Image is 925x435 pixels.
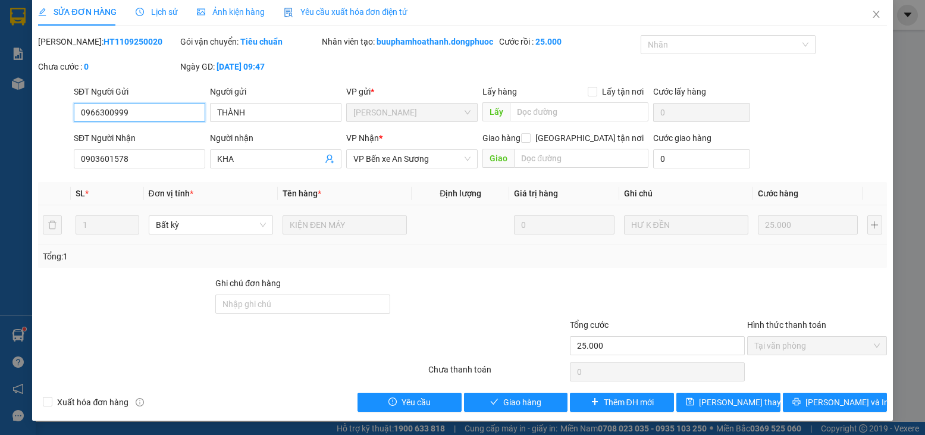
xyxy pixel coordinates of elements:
[136,8,144,16] span: clock-circle
[136,7,178,17] span: Lịch sử
[156,216,266,234] span: Bất kỳ
[490,398,498,407] span: check
[217,62,265,71] b: [DATE] 09:47
[197,7,265,17] span: Ảnh kiện hàng
[570,393,674,412] button: plusThêm ĐH mới
[510,102,648,121] input: Dọc đường
[76,189,85,198] span: SL
[283,189,321,198] span: Tên hàng
[325,154,334,164] span: user-add
[74,132,205,145] div: SĐT Người Nhận
[783,393,887,412] button: printer[PERSON_NAME] và In
[624,215,748,234] input: Ghi Chú
[440,189,481,198] span: Định lượng
[358,393,462,412] button: exclamation-circleYêu cầu
[38,7,116,17] span: SỬA ĐƠN HÀNG
[597,85,648,98] span: Lấy tận nơi
[805,396,889,409] span: [PERSON_NAME] và In
[38,8,46,16] span: edit
[871,10,881,19] span: close
[240,37,283,46] b: Tiêu chuẩn
[653,149,751,168] input: Cước giao hàng
[514,215,614,234] input: 0
[535,37,562,46] b: 25.000
[284,7,408,17] span: Yêu cầu xuất hóa đơn điện tử
[482,149,514,168] span: Giao
[210,85,341,98] div: Người gửi
[353,150,471,168] span: VP Bến xe An Sương
[402,396,431,409] span: Yêu cầu
[377,37,493,46] b: buuphamhoathanh.dongphuoc
[699,396,794,409] span: [PERSON_NAME] thay đổi
[464,393,568,412] button: checkGiao hàng
[149,189,193,198] span: Đơn vị tính
[482,133,520,143] span: Giao hàng
[197,8,205,16] span: picture
[503,396,541,409] span: Giao hàng
[210,132,341,145] div: Người nhận
[43,250,358,263] div: Tổng: 1
[619,182,753,205] th: Ghi chú
[52,396,133,409] span: Xuất hóa đơn hàng
[604,396,654,409] span: Thêm ĐH mới
[653,103,751,122] input: Cước lấy hàng
[180,35,319,48] div: Gói vận chuyển:
[653,133,711,143] label: Cước giao hàng
[499,35,638,48] div: Cước rồi :
[653,87,706,96] label: Cước lấy hàng
[43,215,62,234] button: delete
[758,189,798,198] span: Cước hàng
[514,149,648,168] input: Dọc đường
[215,295,390,314] input: Ghi chú đơn hàng
[346,85,478,98] div: VP gửi
[322,35,497,48] div: Nhân viên tạo:
[38,35,177,48] div: [PERSON_NAME]:
[570,320,609,330] span: Tổng cước
[758,215,858,234] input: 0
[74,85,205,98] div: SĐT Người Gửi
[136,398,144,406] span: info-circle
[754,337,879,355] span: Tại văn phòng
[792,398,801,407] span: printer
[427,363,569,384] div: Chưa thanh toán
[353,104,471,121] span: Hòa Thành
[38,60,177,73] div: Chưa cước :
[215,278,281,288] label: Ghi chú đơn hàng
[283,215,407,234] input: VD: Bàn, Ghế
[104,37,162,46] b: HT1109250020
[482,102,510,121] span: Lấy
[482,87,517,96] span: Lấy hàng
[514,189,558,198] span: Giá trị hàng
[867,215,882,234] button: plus
[180,60,319,73] div: Ngày GD:
[591,398,599,407] span: plus
[284,8,293,17] img: icon
[686,398,694,407] span: save
[747,320,826,330] label: Hình thức thanh toán
[388,398,397,407] span: exclamation-circle
[346,133,379,143] span: VP Nhận
[676,393,780,412] button: save[PERSON_NAME] thay đổi
[531,132,648,145] span: [GEOGRAPHIC_DATA] tận nơi
[84,62,89,71] b: 0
